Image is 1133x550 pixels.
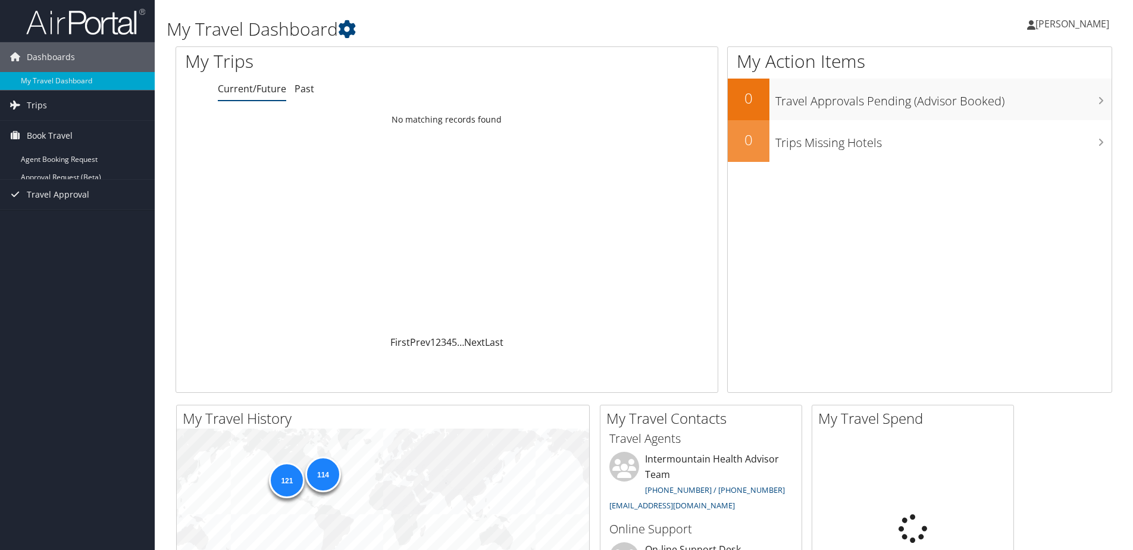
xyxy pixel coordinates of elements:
[464,336,485,349] a: Next
[176,109,718,130] td: No matching records found
[185,49,483,74] h1: My Trips
[818,408,1013,429] h2: My Travel Spend
[728,79,1112,120] a: 0Travel Approvals Pending (Advisor Booked)
[1035,17,1109,30] span: [PERSON_NAME]
[27,42,75,72] span: Dashboards
[26,8,145,36] img: airportal-logo.png
[441,336,446,349] a: 3
[775,87,1112,110] h3: Travel Approvals Pending (Advisor Booked)
[728,120,1112,162] a: 0Trips Missing Hotels
[457,336,464,349] span: …
[775,129,1112,151] h3: Trips Missing Hotels
[27,90,47,120] span: Trips
[452,336,457,349] a: 5
[728,130,769,150] h2: 0
[390,336,410,349] a: First
[436,336,441,349] a: 2
[295,82,314,95] a: Past
[305,457,341,492] div: 114
[167,17,803,42] h1: My Travel Dashboard
[430,336,436,349] a: 1
[410,336,430,349] a: Prev
[606,408,802,429] h2: My Travel Contacts
[269,462,305,498] div: 121
[485,336,503,349] a: Last
[27,180,89,210] span: Travel Approval
[728,88,769,108] h2: 0
[609,500,735,511] a: [EMAIL_ADDRESS][DOMAIN_NAME]
[728,49,1112,74] h1: My Action Items
[609,521,793,537] h3: Online Support
[609,430,793,447] h3: Travel Agents
[183,408,589,429] h2: My Travel History
[645,485,785,495] a: [PHONE_NUMBER] / [PHONE_NUMBER]
[1027,6,1121,42] a: [PERSON_NAME]
[446,336,452,349] a: 4
[218,82,286,95] a: Current/Future
[27,121,73,151] span: Book Travel
[603,452,799,515] li: Intermountain Health Advisor Team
